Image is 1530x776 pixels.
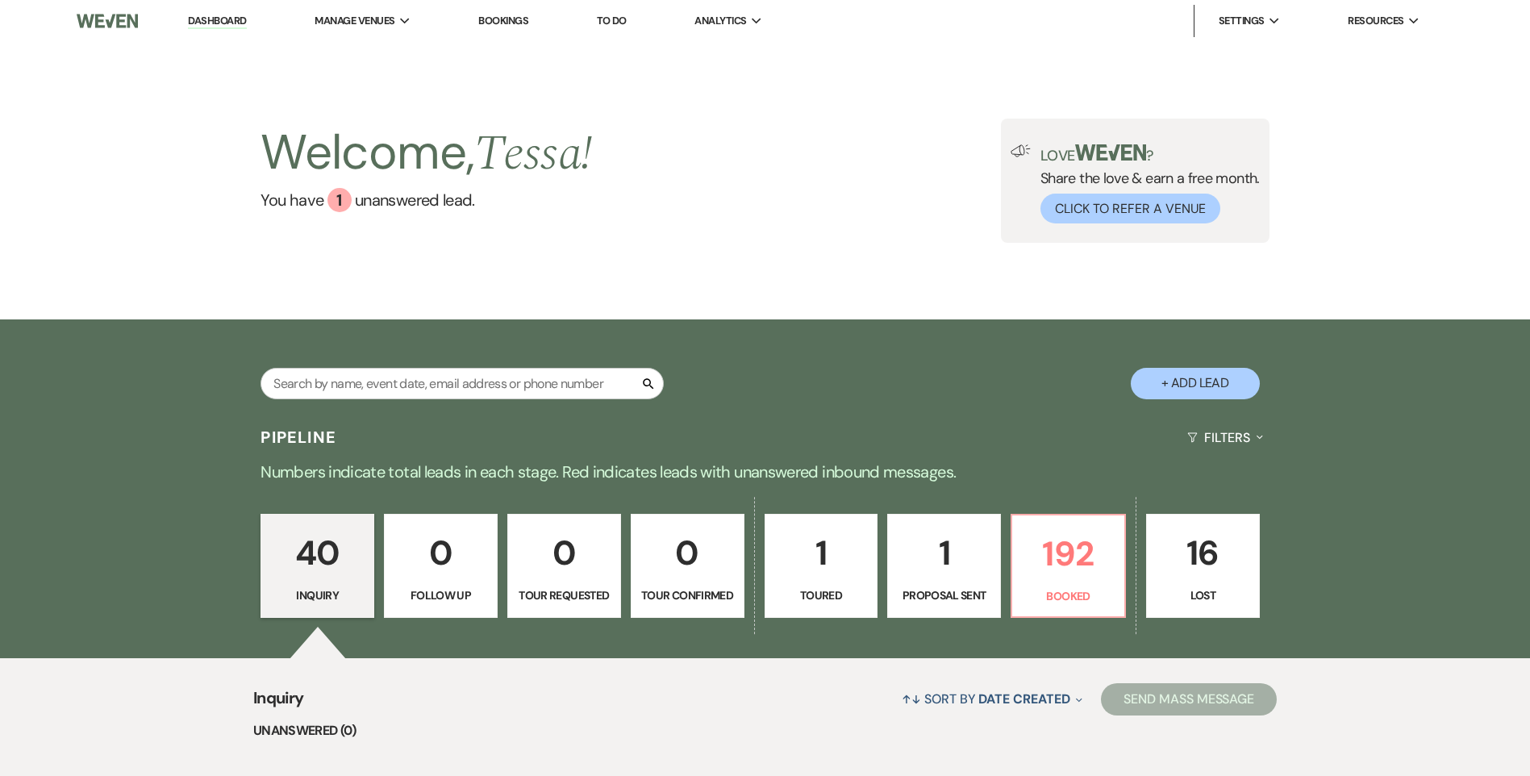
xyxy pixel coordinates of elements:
a: Dashboard [188,14,246,29]
p: Proposal Sent [898,586,990,604]
p: Numbers indicate total leads in each stage. Red indicates leads with unanswered inbound messages. [185,459,1346,485]
div: Share the love & earn a free month. [1031,144,1260,223]
a: 0Follow Up [384,514,498,619]
button: Filters [1181,416,1269,459]
p: Booked [1022,587,1115,605]
a: 1Proposal Sent [887,514,1001,619]
a: Bookings [478,14,528,27]
a: 40Inquiry [261,514,374,619]
p: 16 [1157,526,1249,580]
button: Send Mass Message [1101,683,1277,716]
li: Unanswered (0) [253,720,1277,741]
a: 0Tour Confirmed [631,514,744,619]
p: Tour Confirmed [641,586,734,604]
p: Love ? [1040,144,1260,163]
div: 1 [327,188,352,212]
img: Weven Logo [77,4,138,38]
p: Inquiry [271,586,364,604]
p: Tour Requested [518,586,611,604]
span: Resources [1348,13,1403,29]
button: Sort By Date Created [895,678,1089,720]
span: Settings [1219,13,1265,29]
img: weven-logo-green.svg [1075,144,1147,161]
p: 1 [898,526,990,580]
button: Click to Refer a Venue [1040,194,1220,223]
p: 1 [775,526,868,580]
span: Analytics [694,13,746,29]
a: 0Tour Requested [507,514,621,619]
a: To Do [597,14,627,27]
img: loud-speaker-illustration.svg [1011,144,1031,157]
a: 192Booked [1011,514,1126,619]
p: 40 [271,526,364,580]
p: Follow Up [394,586,487,604]
span: Manage Venues [315,13,394,29]
button: + Add Lead [1131,368,1260,399]
p: Lost [1157,586,1249,604]
span: Inquiry [253,686,304,720]
p: 192 [1022,527,1115,581]
span: Date Created [978,690,1069,707]
p: 0 [394,526,487,580]
h2: Welcome, [261,119,592,188]
p: 0 [518,526,611,580]
p: 0 [641,526,734,580]
a: 16Lost [1146,514,1260,619]
a: You have 1 unanswered lead. [261,188,592,212]
span: ↑↓ [902,690,921,707]
span: Tessa ! [474,117,592,191]
h3: Pipeline [261,426,336,448]
p: Toured [775,586,868,604]
a: 1Toured [765,514,878,619]
input: Search by name, event date, email address or phone number [261,368,664,399]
